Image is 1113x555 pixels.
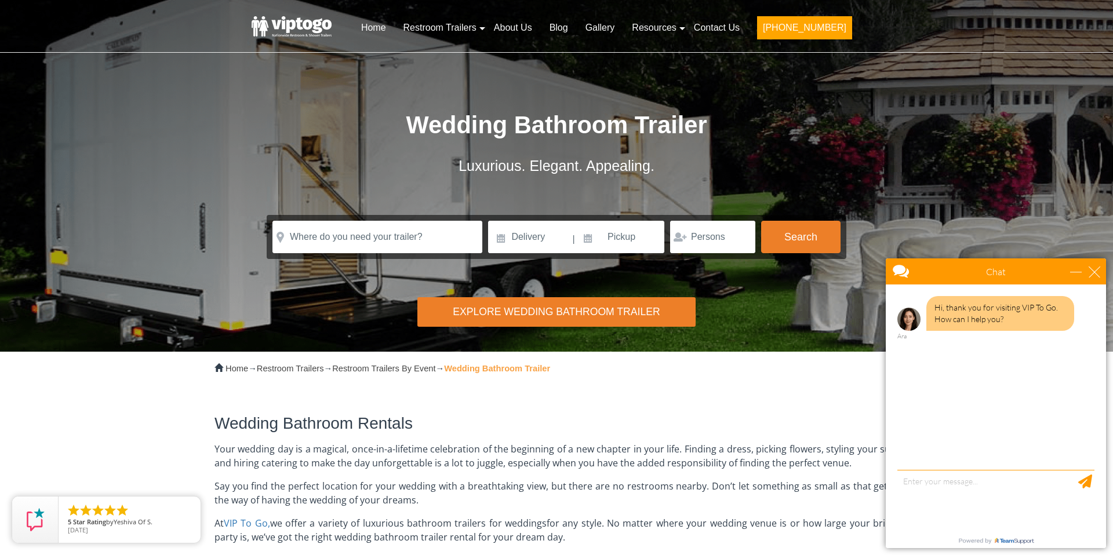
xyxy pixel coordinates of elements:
[670,221,755,253] input: Persons
[748,15,861,46] a: [PHONE_NUMBER]
[225,364,550,373] span: → → →
[68,525,88,534] span: [DATE]
[573,221,575,258] span: |
[444,364,550,373] strong: Wedding Bathroom Trailer
[685,15,748,41] a: Contact Us
[225,364,248,373] a: Home
[879,251,1113,555] iframe: Live Chat Box
[214,443,899,469] span: Your wedding day is a magical, once-in-a-lifetime celebration of the beginning of a new chapter i...
[395,15,485,41] a: Restroom Trailers
[103,503,117,517] li: 
[459,158,654,174] span: Luxurious. Elegant. Appealing.
[576,221,664,253] input: Pickup
[272,221,482,253] input: Where do you need your trailer?
[214,517,547,530] span: At we offer a variety of luxurious bathroom trailers for weddings
[24,508,47,531] img: Review Rating
[332,364,435,373] a: Restroom Trailers By Event
[214,480,899,506] span: Say you find the perfect location for your wedding with a breathtaking view, but there are no res...
[623,15,685,41] a: Resources
[417,297,696,327] div: Explore Wedding Bathroom Trailer
[352,15,395,41] a: Home
[214,517,899,543] span: for any style. No matter where your wedding venue is or how large your bridal party is, we’ve got...
[485,15,541,41] a: About Us
[91,503,105,517] li: 
[577,15,624,41] a: Gallery
[214,415,899,433] h2: Wedding Bathroom Rentals
[67,503,81,517] li: 
[68,519,191,527] span: by
[224,517,270,530] a: VIP To Go,
[73,517,106,526] span: Star Rating
[257,364,324,373] a: Restroom Trailers
[488,221,571,253] input: Delivery
[115,503,129,517] li: 
[406,111,707,138] span: Wedding Bathroom Trailer
[541,15,577,41] a: Blog
[114,517,152,526] span: Yeshiva Of S.
[79,503,93,517] li: 
[68,517,71,526] span: 5
[761,221,841,253] button: Search
[757,16,852,39] button: [PHONE_NUMBER]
